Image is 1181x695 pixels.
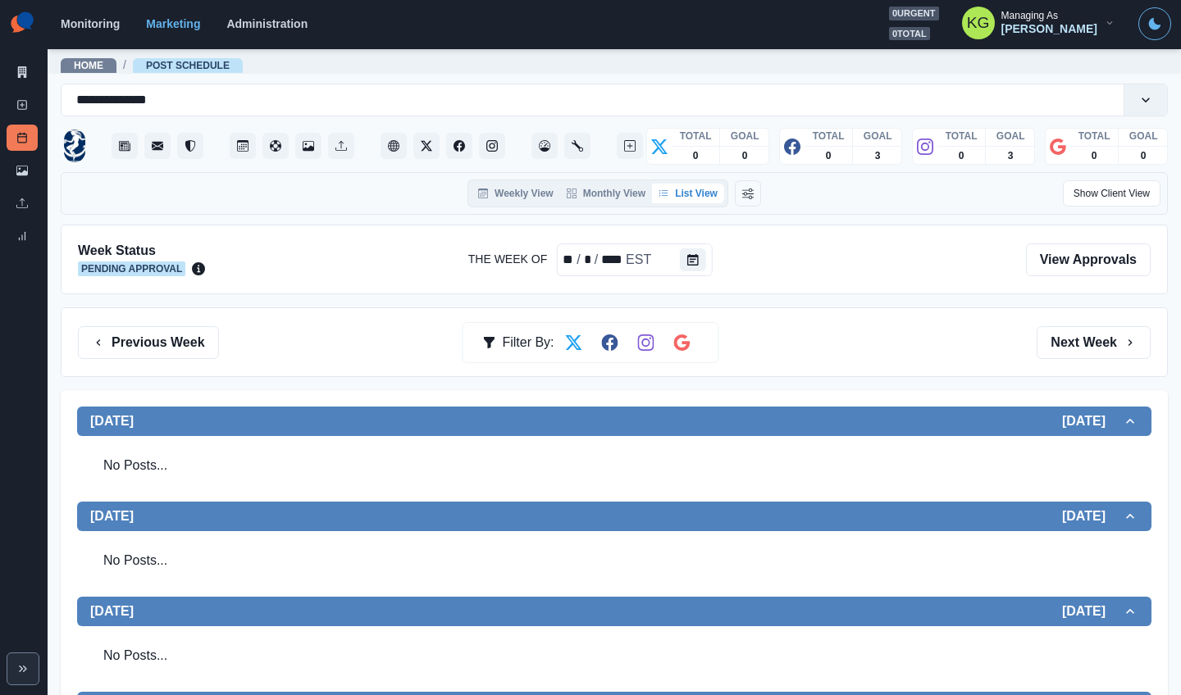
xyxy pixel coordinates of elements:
div: / [593,250,600,270]
div: No Posts... [90,633,1138,679]
h2: [DATE] [90,413,134,429]
div: No Posts... [90,538,1138,584]
h2: [DATE] [1062,413,1122,429]
a: Home [74,60,103,71]
p: TOTAL [1078,129,1110,143]
div: The Week Of [557,243,713,276]
p: GOAL [864,129,892,143]
button: The Week Of [680,248,706,271]
p: 0 [693,148,699,163]
span: Pending Approval [78,261,185,276]
p: GOAL [1129,129,1158,143]
a: Post Schedule [7,125,38,151]
div: No Posts... [90,443,1138,488]
div: Date [561,250,653,270]
button: Reviews [177,133,203,159]
button: Toggle Mode [1138,7,1171,40]
button: Change View Order [735,180,761,207]
p: GOAL [731,129,759,143]
button: [DATE][DATE] [77,502,1151,531]
a: Marketing Summary [7,59,38,85]
h2: Week Status [78,243,205,258]
button: Post Schedule [230,133,256,159]
a: Administration [226,17,308,30]
button: List View [652,184,724,203]
button: Content Pool [262,133,289,159]
button: Twitter [413,133,440,159]
p: 0 [1092,148,1097,163]
button: [DATE][DATE] [77,597,1151,626]
p: 0 [742,148,748,163]
p: 0 [959,148,964,163]
div: Katrina Gallardo [967,3,990,43]
h2: [DATE] [90,508,134,524]
h2: [DATE] [1062,603,1122,619]
div: The Week Of [600,250,624,270]
span: / [123,57,126,74]
h2: [DATE] [90,603,134,619]
nav: breadcrumb [61,57,243,74]
a: Review Summary [7,223,38,249]
h2: [DATE] [1062,508,1122,524]
a: Marketing [146,17,200,30]
button: Expand [7,652,39,685]
div: The Week Of [561,250,575,270]
a: Uploads [7,190,38,216]
a: Monitoring [61,17,120,30]
button: Create New Post [617,133,643,159]
div: [DATE][DATE] [77,626,1151,692]
div: The Week Of [624,250,653,270]
button: Messages [144,133,171,159]
button: Client Website [381,133,407,159]
p: TOTAL [680,129,712,143]
p: 0 [826,148,832,163]
p: 3 [1008,148,1014,163]
button: Weekly View [472,184,560,203]
button: Filter by Google [666,326,699,359]
div: Filter By: [482,326,554,359]
div: The Week Of [582,250,593,270]
p: 0 [1141,148,1147,163]
button: Dashboard [531,133,558,159]
p: TOTAL [813,129,845,143]
button: Managing As[PERSON_NAME] [949,7,1129,39]
span: 0 urgent [889,7,939,20]
img: 284157519576 [64,129,85,162]
button: Filter by Instagram [630,326,663,359]
button: Administration [564,133,590,159]
p: TOTAL [946,129,978,143]
div: [DATE][DATE] [77,436,1151,502]
button: Media Library [295,133,321,159]
button: Facebook [446,133,472,159]
p: 3 [875,148,881,163]
button: Stream [112,133,138,159]
span: 0 total [889,27,930,41]
a: Media Library [7,157,38,184]
a: View Approvals [1026,243,1151,276]
button: Previous Week [78,326,219,359]
a: Post Schedule [146,60,230,71]
button: Next Week [1037,326,1151,359]
button: Instagram [479,133,505,159]
button: Show Client View [1063,180,1160,207]
a: New Post [7,92,38,118]
button: Filter by Twitter [558,326,590,359]
button: Filter by Facebook [594,326,627,359]
div: Managing As [1001,10,1058,21]
div: [DATE][DATE] [77,531,1151,597]
p: GOAL [996,129,1025,143]
button: Uploads [328,133,354,159]
div: [PERSON_NAME] [1001,22,1097,36]
button: [DATE][DATE] [77,407,1151,436]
